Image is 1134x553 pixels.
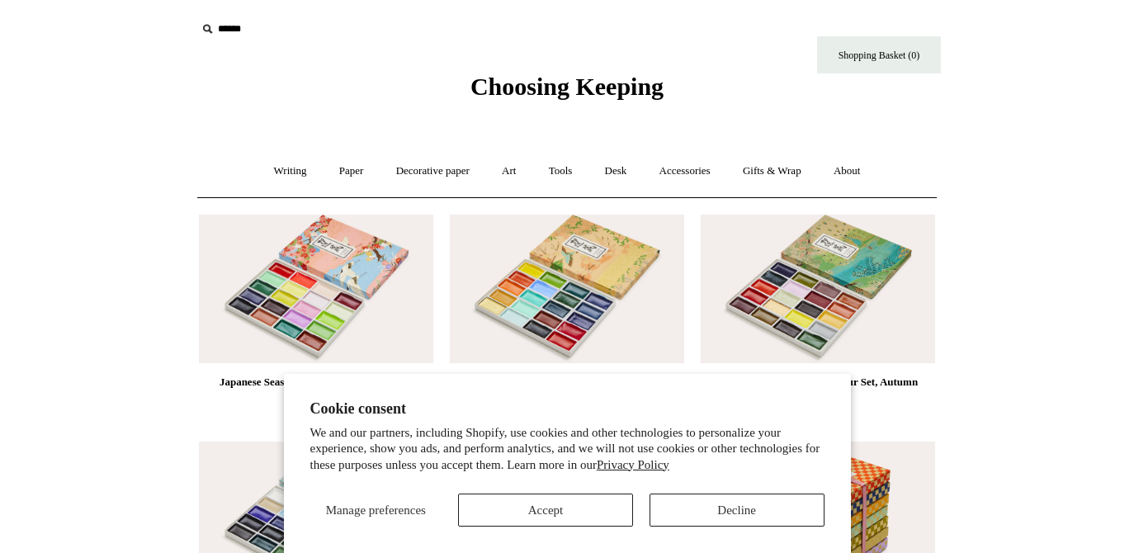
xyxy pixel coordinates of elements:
[259,149,322,193] a: Writing
[310,400,825,418] h2: Cookie consent
[597,458,669,471] a: Privacy Policy
[381,149,484,193] a: Decorative paper
[199,372,433,440] a: Japanese Seasons Watercolour Set, Spring £65.00
[203,372,429,392] div: Japanese Seasons Watercolour Set, Spring
[470,86,664,97] a: Choosing Keeping
[450,215,684,363] img: Japanese Seasons Watercolour Set, Summer
[819,149,876,193] a: About
[450,372,684,440] a: Japanese Seasons Watercolour Set, Summer £65.00
[650,494,825,527] button: Decline
[454,372,680,392] div: Japanese Seasons Watercolour Set, Summer
[645,149,725,193] a: Accessories
[326,503,426,517] span: Manage preferences
[590,149,642,193] a: Desk
[199,215,433,363] img: Japanese Seasons Watercolour Set, Spring
[705,372,931,392] div: Japanese Seasons Watercolour Set, Autumn
[534,149,588,193] a: Tools
[450,215,684,363] a: Japanese Seasons Watercolour Set, Summer Japanese Seasons Watercolour Set, Summer
[701,372,935,440] a: Japanese Seasons Watercolour Set, Autumn £65.00
[458,494,633,527] button: Accept
[470,73,664,100] span: Choosing Keeping
[309,494,442,527] button: Manage preferences
[701,215,935,363] a: Japanese Seasons Watercolour Set, Autumn Japanese Seasons Watercolour Set, Autumn
[487,149,531,193] a: Art
[728,149,816,193] a: Gifts & Wrap
[701,215,935,363] img: Japanese Seasons Watercolour Set, Autumn
[324,149,379,193] a: Paper
[817,36,941,73] a: Shopping Basket (0)
[310,425,825,474] p: We and our partners, including Shopify, use cookies and other technologies to personalize your ex...
[199,215,433,363] a: Japanese Seasons Watercolour Set, Spring Japanese Seasons Watercolour Set, Spring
